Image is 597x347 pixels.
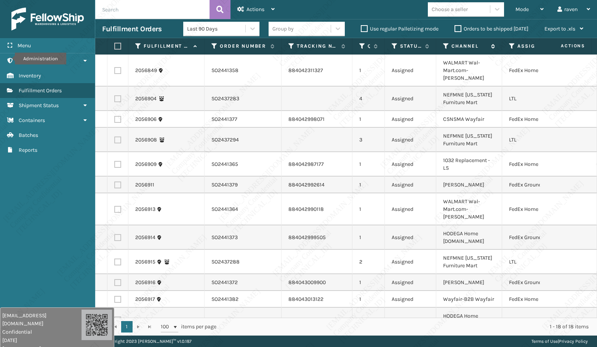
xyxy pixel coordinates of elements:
[135,136,157,144] a: 2056908
[385,193,436,225] td: Assigned
[544,26,575,32] span: Export to .xls
[385,55,436,87] td: Assigned
[455,26,528,32] label: Orders to be shipped [DATE]
[205,291,282,308] td: SO2441382
[352,225,385,250] td: 1
[2,312,82,328] span: [EMAIL_ADDRESS][DOMAIN_NAME]
[19,132,38,138] span: Batches
[502,225,575,250] td: FedEx Ground
[161,323,172,331] span: 100
[436,87,502,111] td: NEFMNE [US_STATE] Furniture Mart
[432,5,468,13] div: Choose a seller
[385,291,436,308] td: Assigned
[531,339,558,344] a: Terms of Use
[144,43,190,50] label: Fulfillment Order Id
[502,87,575,111] td: LTL
[400,43,421,50] label: Status
[19,102,59,109] span: Shipment Status
[104,336,192,347] p: Copyright 2023 [PERSON_NAME]™ v 1.0.187
[18,42,31,49] span: Menu
[502,193,575,225] td: FedEx Home Delivery
[559,339,588,344] a: Privacy Policy
[19,72,41,79] span: Inventory
[385,87,436,111] td: Assigned
[205,87,282,111] td: SO2437283
[121,321,133,333] a: 1
[352,111,385,128] td: 1
[385,225,436,250] td: Assigned
[436,128,502,152] td: NEFMNE [US_STATE] Furniture Mart
[205,55,282,87] td: SO2441358
[436,274,502,291] td: [PERSON_NAME]
[135,258,155,266] a: 2056915
[352,128,385,152] td: 3
[135,181,154,189] a: 2056911
[436,55,502,87] td: WALMART Wal-Mart.com-[PERSON_NAME]
[352,177,385,193] td: 1
[385,177,436,193] td: Assigned
[502,250,575,274] td: LTL
[205,250,282,274] td: SO2437288
[436,291,502,308] td: Wayfair-B2B Wayfair
[2,328,82,336] span: Confidential
[288,116,325,122] a: 884042998071
[502,177,575,193] td: FedEx Ground
[537,40,590,52] span: Actions
[361,26,439,32] label: Use regular Palletizing mode
[161,321,216,333] span: items per page
[352,291,385,308] td: 1
[352,152,385,177] td: 1
[135,316,156,324] a: 2056918
[385,308,436,332] td: Assigned
[352,250,385,274] td: 2
[288,279,326,286] a: 884043009900
[135,161,157,168] a: 2056909
[436,193,502,225] td: WALMART Wal-Mart.com-[PERSON_NAME]
[2,336,82,344] span: [DATE]
[288,182,325,188] a: 884042992614
[352,193,385,225] td: 1
[385,128,436,152] td: Assigned
[288,206,324,212] a: 884042990118
[205,111,282,128] td: SO2441377
[502,274,575,291] td: FedEx Ground
[205,177,282,193] td: SO2441379
[205,274,282,291] td: SO2441372
[288,296,323,302] a: 884043013122
[352,87,385,111] td: 4
[135,234,155,241] a: 2056914
[436,177,502,193] td: [PERSON_NAME]
[288,234,326,241] a: 884042999505
[436,250,502,274] td: NEFMNE [US_STATE] Furniture Mart
[102,24,162,34] h3: Fulfillment Orders
[502,291,575,308] td: FedEx Home Delivery
[205,152,282,177] td: SO2441365
[517,43,560,50] label: Assigned Carrier Service
[352,55,385,87] td: 1
[288,161,324,167] a: 884042987177
[135,67,157,74] a: 2056849
[385,111,436,128] td: Assigned
[502,55,575,87] td: FedEx Home Delivery
[436,111,502,128] td: CSNSMA Wayfair
[220,43,267,50] label: Order Number
[135,116,157,123] a: 2056906
[368,43,370,50] label: Quantity
[502,152,575,177] td: FedEx Home Delivery
[288,67,323,74] a: 884042311327
[135,206,155,213] a: 2056913
[227,323,589,331] div: 1 - 18 of 18 items
[502,111,575,128] td: FedEx Home Delivery
[205,193,282,225] td: SO2441364
[352,308,385,332] td: 1
[436,152,502,177] td: 1032 Replacement - LS
[385,274,436,291] td: Assigned
[502,128,575,152] td: LTL
[436,308,502,332] td: HODEGA Home [DOMAIN_NAME]
[297,43,338,50] label: Tracking Number
[19,147,37,153] span: Reports
[451,43,487,50] label: Channel
[205,128,282,152] td: SO2437294
[205,225,282,250] td: SO2441373
[205,308,282,332] td: SO2441370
